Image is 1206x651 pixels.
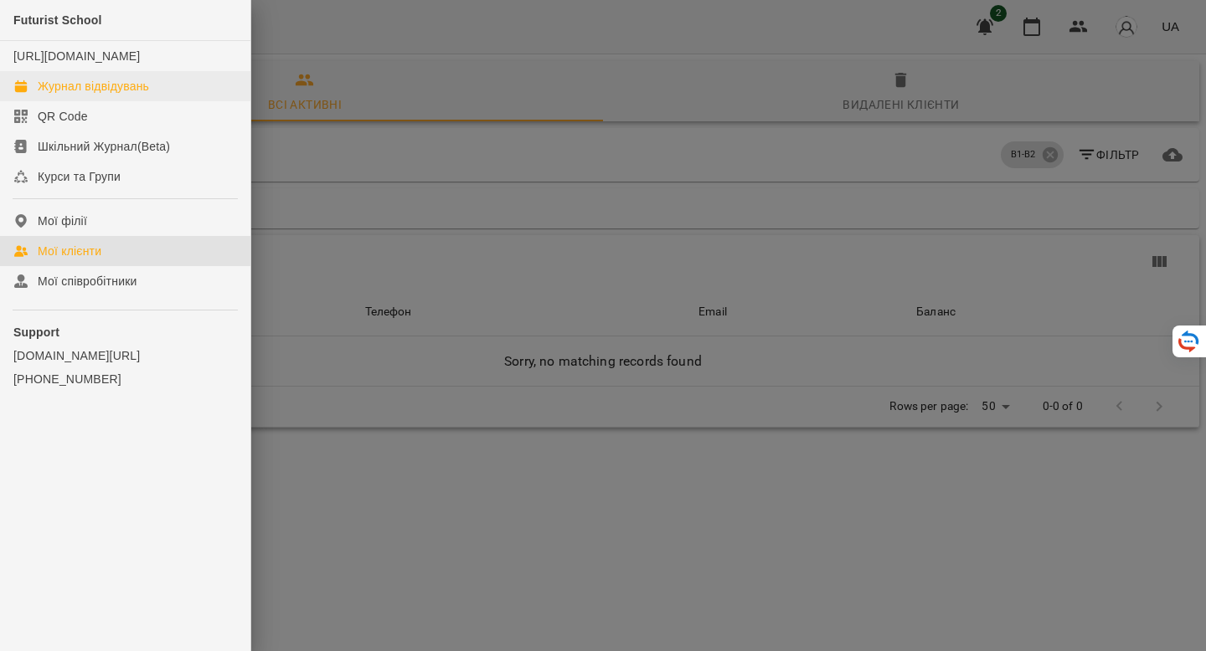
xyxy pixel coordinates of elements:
[38,168,121,185] div: Курси та Групи
[38,138,170,155] div: Шкільний Журнал(Beta)
[38,243,101,259] div: Мої клієнти
[38,78,149,95] div: Журнал відвідувань
[38,273,137,290] div: Мої співробітники
[13,49,140,63] a: [URL][DOMAIN_NAME]
[13,371,237,387] a: [PHONE_NUMBER]
[38,213,87,229] div: Мої філії
[38,108,88,125] div: QR Code
[13,324,237,341] p: Support
[13,347,237,364] a: [DOMAIN_NAME][URL]
[13,13,102,27] span: Futurist School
